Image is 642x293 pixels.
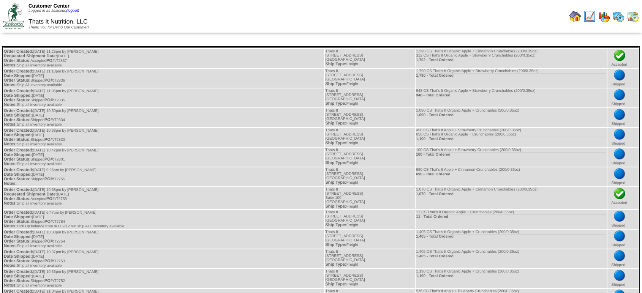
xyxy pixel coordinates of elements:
[4,78,30,83] span: Order Status:
[3,128,324,147] td: [DATE] 10:38pm by [PERSON_NAME] [DATE] Shipped T2833 Ship all inventory available
[416,69,607,88] td: 1,790 CS That's It Organic Apple + Strawberry Crunchables (200/0.35oz)
[416,167,607,186] td: 690 CS That's It Apple + Cinnamon Crunchables (200/0.35oz)
[4,83,17,87] span: Notes:
[325,128,415,147] td: Thats It [STREET_ADDRESS] [GEOGRAPHIC_DATA] Freight
[4,54,57,58] span: Requested Shipment Date:
[416,73,606,78] div: 1,790 - Total Ordered
[28,25,89,30] span: Thank You for Being Our Customer!
[4,74,32,78] span: Date Shipped:
[325,49,415,68] td: Thats It [STREET_ADDRESS] [GEOGRAPHIC_DATA] Freight
[325,223,346,227] span: Ship Type:
[416,192,606,196] div: 1,070 - Total Ordered
[4,89,33,93] span: Order Created:
[4,98,30,102] span: Order Status:
[4,168,33,172] span: Order Created:
[325,204,346,209] span: Ship Type:
[416,58,606,62] div: 1,702 - Total Ordered
[4,250,33,254] span: Order Created:
[416,210,607,229] td: 11 CS That's It Organic Apple + Crunchables (200/0.35oz)
[325,108,415,127] td: Thats It [STREET_ADDRESS] [GEOGRAPHIC_DATA] Freight
[416,88,607,107] td: 948 CS That's It Organic Apple + Strawberry Crunchables (200/0.35oz)
[4,172,32,177] span: Date Shipped:
[3,108,324,127] td: [DATE] 10:50pm by [PERSON_NAME] [DATE] Shipped T2834 Ship all inventory available
[44,239,54,244] span: PO#:
[607,210,639,229] td: Shipped
[607,49,639,68] td: Accepted
[44,98,54,102] span: PO#:
[44,78,54,83] span: PO#:
[416,148,607,167] td: 100 CS That's It Apple + Strawberry Crunchables (200/0.35oz)
[607,230,639,249] td: Shipped
[3,249,324,268] td: [DATE] 10:37pm by [PERSON_NAME] [DATE] Shipped T2753 Ship all inventory available
[325,243,346,247] span: Ship Type:
[325,121,346,126] span: Ship Type:
[4,279,30,283] span: Order Status:
[4,269,33,274] span: Order Created:
[4,244,17,248] span: Notes:
[627,10,639,22] img: calendarinout.gif
[4,283,17,288] span: Notes:
[4,224,17,228] span: Notes:
[4,122,17,127] span: Notes:
[325,161,346,165] span: Ship Type:
[416,93,606,98] div: 948 - Total Ordered
[4,49,33,54] span: Order Created:
[607,148,639,167] td: Shipped
[583,10,596,22] img: line_graph.gif
[416,269,607,288] td: 1,190 CS That's It Organic Apple + Crunchables (200/0.35oz)
[416,274,606,278] div: 1,190 - Total Ordered
[416,234,606,239] div: 1,405 - Total Ordered
[325,141,346,145] span: Ship Type:
[416,49,607,68] td: 1,390 CS That's It Organic Apple + Cinnamon Crunchables (200/0.35oz) 312 CS That's It Organic App...
[3,3,24,29] img: ZoRoCo_Logo(Green%26Foil)%20jpg.webp
[325,282,346,287] span: Ship Type:
[4,153,32,157] span: Date Shipped:
[614,109,626,121] img: bluedot.png
[325,69,415,88] td: Thats It [STREET_ADDRESS] [GEOGRAPHIC_DATA] Freight
[4,259,30,263] span: Order Status:
[4,63,17,68] span: Notes:
[3,210,324,229] td: [DATE] 6:47pm by [PERSON_NAME] [DATE] Shipped T2784 Pick Up balance from 9/11 9/12 run ship ALL i...
[416,214,606,219] div: 11 - Total Ordered
[4,215,32,219] span: Date Shipped:
[4,254,32,259] span: Date Shipped:
[4,128,33,133] span: Order Created:
[4,118,30,122] span: Order Status:
[614,49,626,61] img: check.png
[4,197,30,201] span: Order Status:
[607,187,639,209] td: Accepted
[4,192,57,197] span: Requested Shipment Date:
[3,88,324,107] td: [DATE] 11:05pm by [PERSON_NAME] [DATE] Shipped T2835 Ship all inventory available
[614,250,626,262] img: bluedot.png
[28,19,88,25] span: Thats It Nutrition, LLC
[28,9,79,13] span: Logged in as Jsalcedo
[607,88,639,107] td: Shipped
[44,157,54,162] span: PO#:
[44,279,54,283] span: PO#:
[614,210,626,222] img: bluedot.png
[4,113,32,118] span: Date Shipped:
[3,269,324,288] td: [DATE] 10:36pm by [PERSON_NAME] [DATE] Shipped T2752 Ship all inventory available
[4,109,33,113] span: Order Created:
[44,137,54,142] span: PO#:
[416,113,606,117] div: 1,090 - Total Ordered
[4,148,33,153] span: Order Created:
[325,167,415,186] td: Thats It [STREET_ADDRESS] [GEOGRAPHIC_DATA] Freight
[66,9,79,13] a: (logout)
[4,93,32,98] span: Date Shipped:
[325,88,415,107] td: Thats It [STREET_ADDRESS] [GEOGRAPHIC_DATA] Freight
[416,152,606,157] div: 100 - Total Ordered
[4,230,33,235] span: Order Created:
[614,230,626,242] img: bluedot.png
[325,62,346,66] span: Ship Type:
[416,128,607,147] td: 450 CS That's It Apple + Strawberry Crunchables (200/0.35oz) 650 CS That's It Organic Apple + Cru...
[3,49,324,68] td: [DATE] 11:25pm by [PERSON_NAME] [DATE] Accepted T2837 Ship all inventory available
[4,157,30,162] span: Order Status:
[607,249,639,268] td: Shipped
[44,118,54,122] span: PO#:
[614,168,626,180] img: bluedot.png
[607,69,639,88] td: Shipped
[614,128,626,140] img: bluedot.png
[416,230,607,249] td: 1,405 CS That's It Organic Apple + Crunchables (200/0.35oz)
[325,262,346,267] span: Ship Type:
